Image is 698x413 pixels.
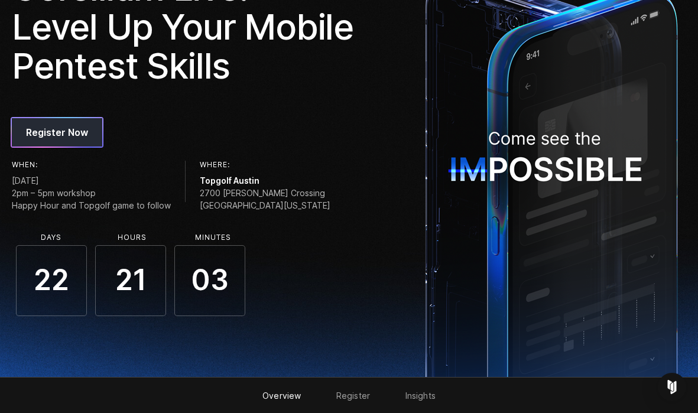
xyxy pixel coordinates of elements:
li: Days [15,233,86,242]
h6: When: [12,161,171,169]
a: Register [336,391,370,401]
span: Topgolf Austin [200,174,330,187]
h6: Where: [200,161,330,169]
li: Hours [96,233,167,242]
span: 2pm – 5pm workshop Happy Hour and Topgolf game to follow [12,187,171,212]
li: Minutes [177,233,248,242]
a: Overview [262,391,301,401]
span: 22 [16,245,87,316]
a: Register Now [12,118,102,147]
span: Register Now [26,125,88,139]
span: 21 [95,245,166,316]
a: Insights [405,391,436,401]
span: 2700 [PERSON_NAME] Crossing [GEOGRAPHIC_DATA][US_STATE] [200,187,330,212]
span: 03 [174,245,245,316]
div: Open Intercom Messenger [658,373,686,401]
span: [DATE] [12,174,171,187]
